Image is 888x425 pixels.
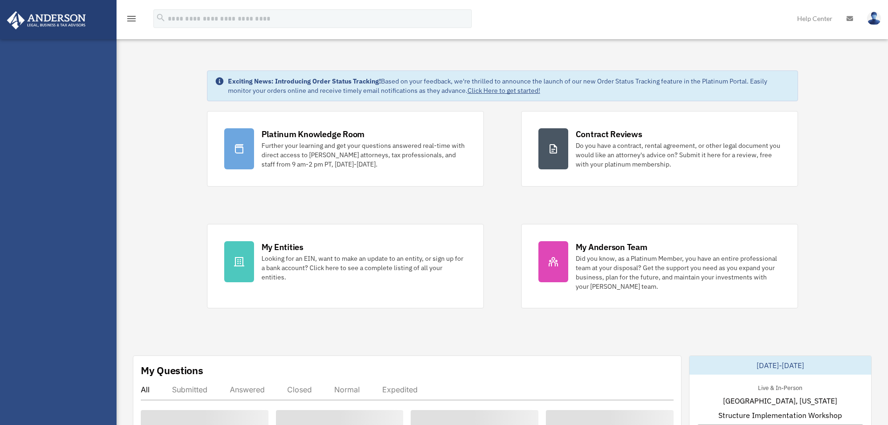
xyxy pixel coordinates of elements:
[207,111,484,187] a: Platinum Knowledge Room Further your learning and get your questions answered real-time with dire...
[576,254,781,291] div: Did you know, as a Platinum Member, you have an entire professional team at your disposal? Get th...
[141,385,150,394] div: All
[382,385,418,394] div: Expedited
[723,395,837,406] span: [GEOGRAPHIC_DATA], [US_STATE]
[867,12,881,25] img: User Pic
[207,224,484,308] a: My Entities Looking for an EIN, want to make an update to an entity, or sign up for a bank accoun...
[228,77,790,95] div: Based on your feedback, we're thrilled to announce the launch of our new Order Status Tracking fe...
[287,385,312,394] div: Closed
[262,254,467,282] div: Looking for an EIN, want to make an update to an entity, or sign up for a bank account? Click her...
[689,356,871,375] div: [DATE]-[DATE]
[126,16,137,24] a: menu
[468,86,540,95] a: Click Here to get started!
[521,111,798,187] a: Contract Reviews Do you have a contract, rental agreement, or other legal document you would like...
[718,410,842,421] span: Structure Implementation Workshop
[576,128,642,140] div: Contract Reviews
[228,77,381,85] strong: Exciting News: Introducing Order Status Tracking!
[750,382,810,392] div: Live & In-Person
[141,363,203,377] div: My Questions
[262,141,467,169] div: Further your learning and get your questions answered real-time with direct access to [PERSON_NAM...
[576,241,647,253] div: My Anderson Team
[126,13,137,24] i: menu
[230,385,265,394] div: Answered
[576,141,781,169] div: Do you have a contract, rental agreement, or other legal document you would like an attorney's ad...
[334,385,360,394] div: Normal
[172,385,207,394] div: Submitted
[262,241,303,253] div: My Entities
[156,13,166,23] i: search
[4,11,89,29] img: Anderson Advisors Platinum Portal
[521,224,798,308] a: My Anderson Team Did you know, as a Platinum Member, you have an entire professional team at your...
[262,128,365,140] div: Platinum Knowledge Room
